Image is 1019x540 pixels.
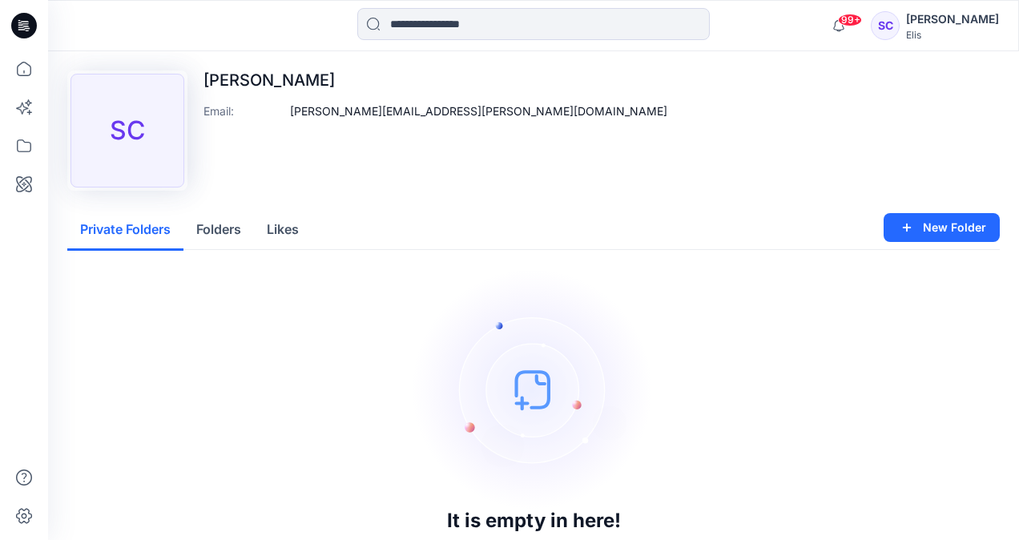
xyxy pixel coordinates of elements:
[203,71,667,90] p: [PERSON_NAME]
[884,213,1000,242] button: New Folder
[906,10,999,29] div: [PERSON_NAME]
[413,269,654,510] img: empty-state-image.svg
[70,74,184,187] div: SC
[183,210,254,251] button: Folders
[838,14,862,26] span: 99+
[871,11,900,40] div: SC
[67,210,183,251] button: Private Folders
[290,103,667,119] p: [PERSON_NAME][EMAIL_ADDRESS][PERSON_NAME][DOMAIN_NAME]
[203,103,284,119] p: Email :
[906,29,999,41] div: Elis
[254,210,312,251] button: Likes
[447,510,621,532] h3: It is empty in here!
